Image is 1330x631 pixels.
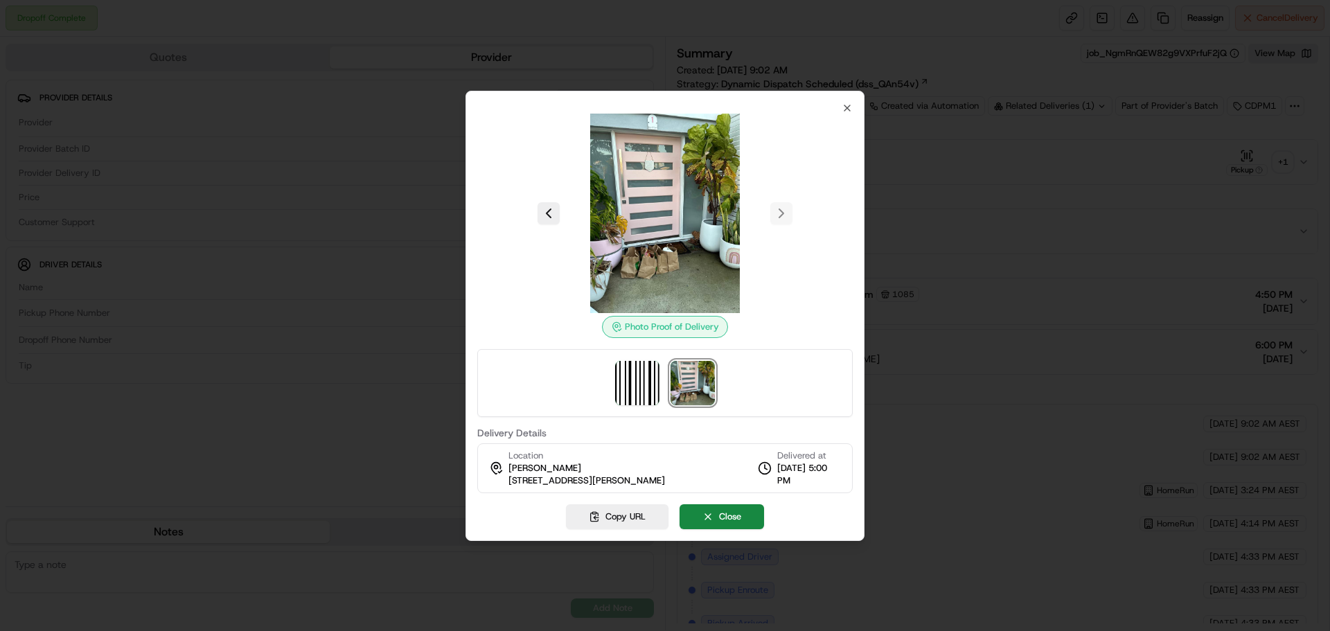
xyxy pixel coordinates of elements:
img: photo_proof_of_delivery image [565,114,765,313]
label: Delivery Details [477,428,853,438]
span: [DATE] 5:00 PM [777,462,841,487]
button: Copy URL [566,504,668,529]
span: Location [508,450,543,462]
span: [PERSON_NAME] [508,462,581,474]
button: Close [680,504,764,529]
img: barcode_scan_on_pickup image [615,361,659,405]
span: [STREET_ADDRESS][PERSON_NAME] [508,474,665,487]
div: Photo Proof of Delivery [602,316,728,338]
span: Delivered at [777,450,841,462]
img: photo_proof_of_delivery image [671,361,715,405]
